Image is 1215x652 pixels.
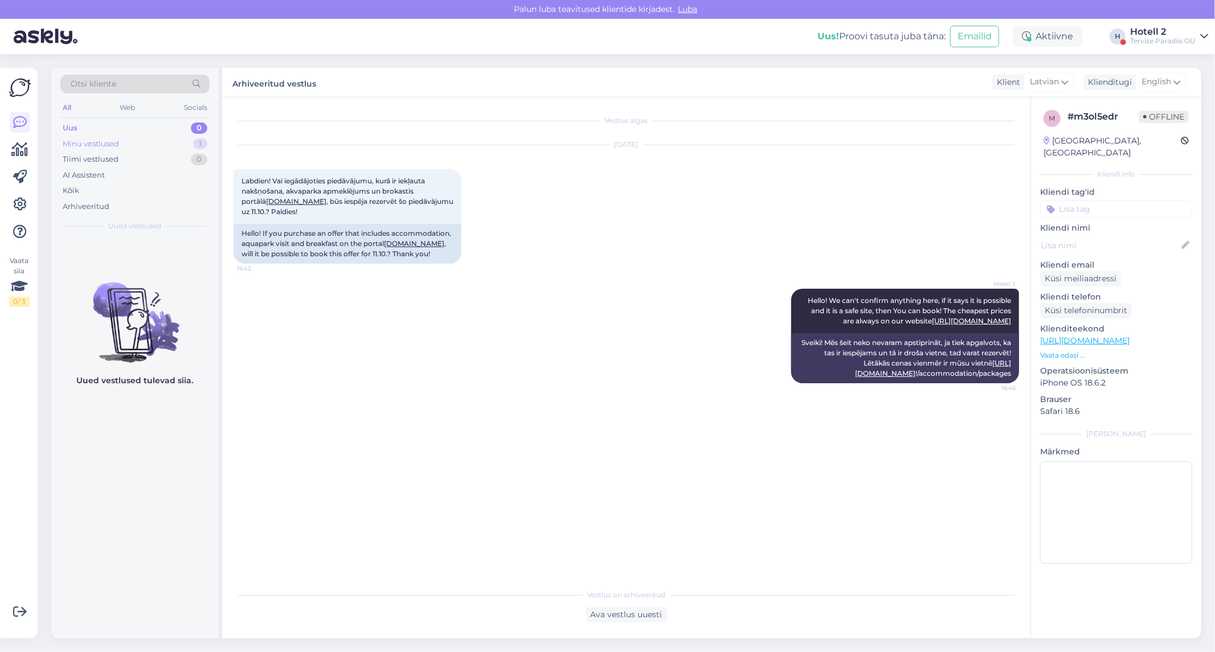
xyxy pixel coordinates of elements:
p: Märkmed [1040,446,1192,458]
a: Hotell 2Tervise Paradiis OÜ [1130,27,1208,46]
a: [URL][DOMAIN_NAME] [932,317,1011,325]
a: [URL][DOMAIN_NAME] [1040,335,1130,346]
div: Küsi telefoninumbrit [1040,303,1132,318]
div: [PERSON_NAME] [1040,429,1192,439]
div: [DATE] [234,140,1019,150]
p: Uued vestlused tulevad siia. [77,375,194,387]
div: Kliendi info [1040,169,1192,179]
div: Proovi tasuta juba täna: [817,30,946,43]
div: 0 [191,122,207,134]
span: Latvian [1030,76,1059,88]
span: Vestlus on arhiveeritud [587,590,665,600]
span: Offline [1139,110,1189,123]
div: Ava vestlus uuesti [586,607,667,622]
div: 1 [193,138,207,150]
div: Aktiivne [1013,26,1082,47]
div: Web [118,100,138,115]
div: Socials [182,100,210,115]
input: Lisa tag [1040,200,1192,218]
p: Safari 18.6 [1040,405,1192,417]
a: [DOMAIN_NAME] [384,239,444,248]
div: 0 / 3 [9,297,30,307]
button: Emailid [950,26,999,47]
div: Sveiki! Mēs šeit neko nevaram apstiprināt, ja tiek apgalvots, ka tas ir iespējams un tā ir droša ... [791,333,1019,383]
p: Vaata edasi ... [1040,350,1192,360]
div: Tiimi vestlused [63,154,118,165]
p: Kliendi nimi [1040,222,1192,234]
span: m [1049,114,1056,122]
span: Otsi kliente [71,78,116,90]
div: 0 [191,154,207,165]
div: Arhiveeritud [63,201,109,212]
span: Hotell 2 [973,280,1016,288]
p: Operatsioonisüsteem [1040,365,1192,377]
div: Küsi meiliaadressi [1040,271,1121,286]
p: iPhone OS 18.6.2 [1040,377,1192,389]
span: 16:42 [237,264,280,273]
div: # m3ol5edr [1067,110,1139,124]
div: Klienditugi [1083,76,1132,88]
div: All [60,100,73,115]
label: Arhiveeritud vestlus [232,75,316,90]
p: Kliendi telefon [1040,291,1192,303]
div: Hello! If you purchase an offer that includes accommodation, aquapark visit and breakfast on the ... [234,224,461,264]
div: Uus [63,122,77,134]
span: Labdien! Vai iegādājoties piedāvājumu, kurā ir iekļauta nakšņošana, akvaparka apmeklējums un brok... [242,177,455,216]
p: Kliendi email [1040,259,1192,271]
input: Lisa nimi [1041,239,1179,252]
span: Luba [675,4,701,14]
span: Uued vestlused [109,221,162,231]
div: Minu vestlused [63,138,119,150]
span: 16:46 [973,384,1016,392]
p: Kliendi tag'id [1040,186,1192,198]
p: Brauser [1040,393,1192,405]
div: Vestlus algas [234,116,1019,126]
div: H [1110,28,1126,44]
a: [DOMAIN_NAME] [266,197,326,206]
span: Hello! We can't confirm anything here, if it says it is possible and it is a safe site, then You ... [808,296,1013,325]
b: Uus! [817,31,839,42]
div: Vaata siia [9,256,30,307]
div: Tervise Paradiis OÜ [1130,36,1196,46]
img: Askly Logo [9,77,31,99]
div: [GEOGRAPHIC_DATA], [GEOGRAPHIC_DATA] [1044,135,1181,159]
div: Kõik [63,185,79,196]
img: No chats [51,262,219,364]
span: English [1142,76,1171,88]
div: AI Assistent [63,170,105,181]
div: Hotell 2 [1130,27,1196,36]
div: Klient [992,76,1020,88]
p: Klienditeekond [1040,323,1192,335]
